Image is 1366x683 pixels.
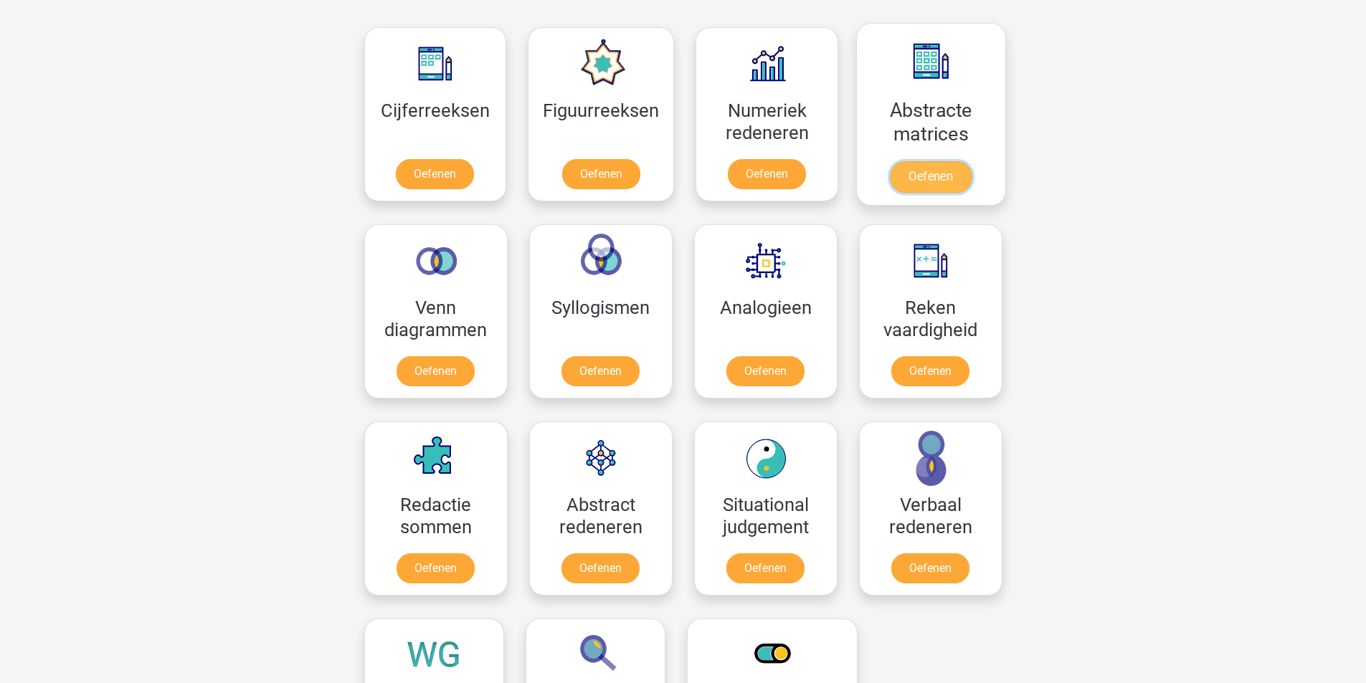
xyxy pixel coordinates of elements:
[562,159,640,189] a: Oefenen
[397,356,475,386] a: Oefenen
[396,159,474,189] a: Oefenen
[561,356,640,386] a: Oefenen
[726,356,805,386] a: Oefenen
[561,553,640,583] a: Oefenen
[726,553,805,583] a: Oefenen
[891,553,969,583] a: Oefenen
[728,159,806,189] a: Oefenen
[890,161,972,193] a: Oefenen
[397,553,475,583] a: Oefenen
[891,356,969,386] a: Oefenen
